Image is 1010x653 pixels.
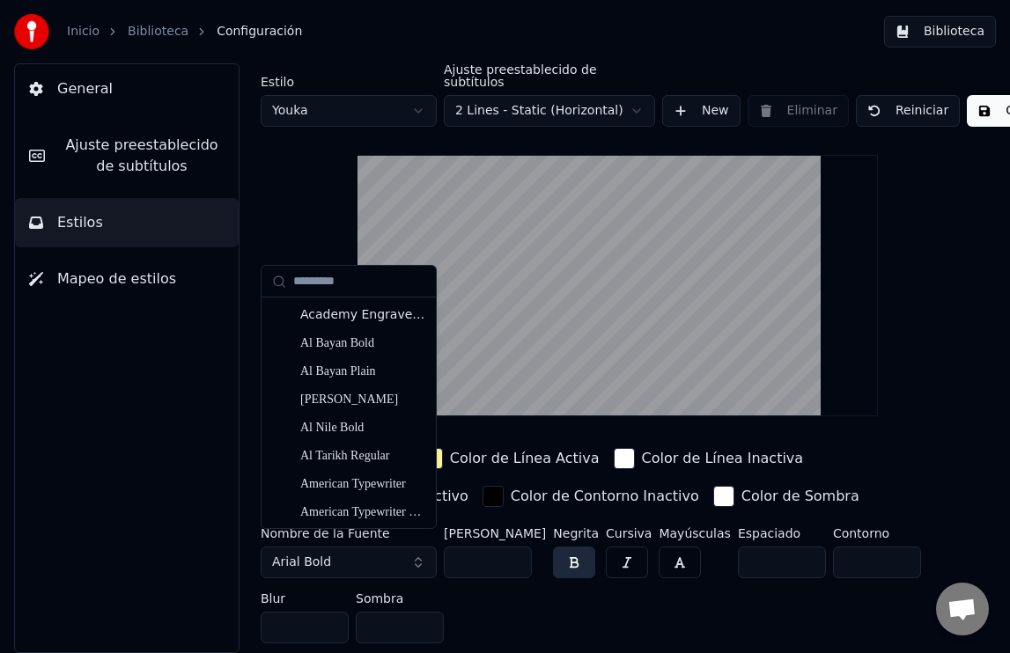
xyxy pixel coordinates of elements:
div: Al Nile Bold [300,419,425,437]
button: Biblioteca [884,16,996,48]
label: Espaciado [738,527,826,539]
button: Color de Línea Activa [418,444,603,473]
label: [PERSON_NAME] [444,527,546,539]
div: American Typewriter Bold [300,503,425,521]
label: Blur [261,592,349,605]
button: Reiniciar [856,95,960,127]
span: Arial Bold [272,554,331,571]
a: Biblioteca [128,23,188,40]
label: Mayúsculas [659,527,730,539]
div: Al Bayan Plain [300,363,425,380]
a: Inicio [67,23,100,40]
button: New [662,95,741,127]
div: Color de Sombra [741,486,859,507]
button: Mapeo de estilos [15,254,239,304]
button: General [15,64,239,114]
div: Chat abierto [936,583,989,635]
div: Al Tarikh Regular [300,447,425,465]
span: Mapeo de estilos [57,268,176,290]
div: Color de Línea Inactiva [642,448,804,469]
div: Al Bayan Bold [300,334,425,352]
label: Contorno [833,527,921,539]
button: Color de Sombra [710,482,863,510]
button: Color de Línea Inactiva [610,444,807,473]
div: Color de Contorno Inactivo [511,486,699,507]
div: American Typewriter [300,475,425,493]
div: Color de Línea Activa [450,448,600,469]
nav: breadcrumb [67,23,302,40]
label: Negrita [553,527,599,539]
img: youka [14,14,49,49]
label: Nombre de la Fuente [261,527,437,539]
label: Ajuste preestablecido de subtítulos [444,63,655,88]
div: [PERSON_NAME] [300,391,425,408]
span: Configuración [217,23,302,40]
span: Estilos [57,212,103,233]
div: Academy Engraved LET Plain:1.0 [300,306,425,324]
button: Ajuste preestablecido de subtítulos [15,121,239,191]
button: Estilos [15,198,239,247]
label: Sombra [356,592,444,605]
label: Estilo [261,76,437,88]
button: Color de Contorno Inactivo [479,482,703,510]
label: Cursiva [606,527,652,539]
span: Ajuste preestablecido de subtítulos [59,135,225,177]
span: General [57,78,113,99]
